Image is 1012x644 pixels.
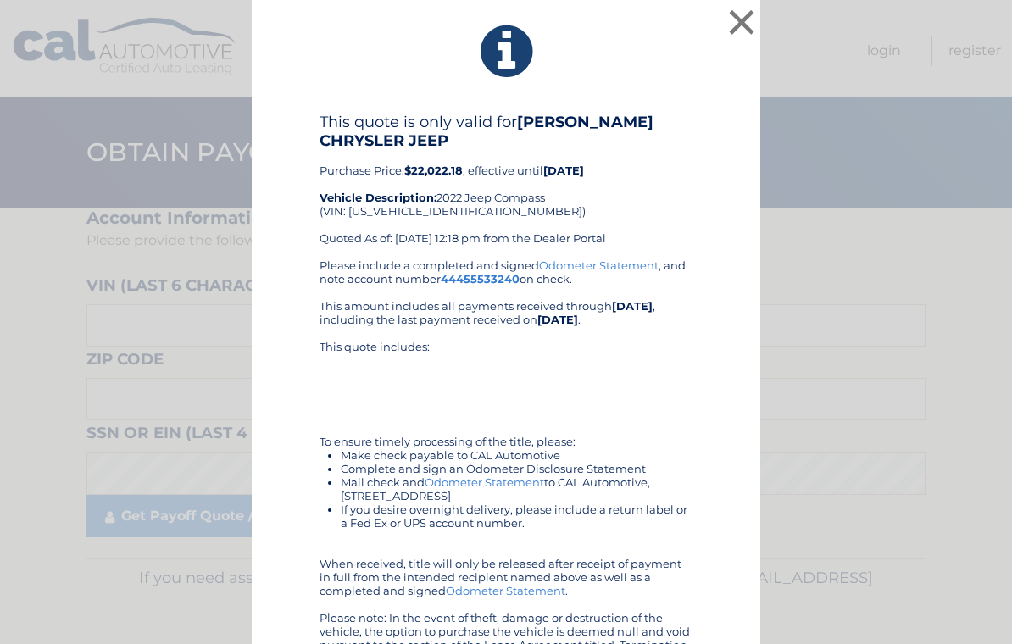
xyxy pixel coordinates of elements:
b: [PERSON_NAME] CHRYSLER JEEP [320,113,653,150]
b: [DATE] [537,313,578,326]
strong: Vehicle Description: [320,191,436,204]
div: Purchase Price: , effective until 2022 Jeep Compass (VIN: [US_VEHICLE_IDENTIFICATION_NUMBER]) Quo... [320,113,692,258]
a: 44455533240 [441,272,520,286]
a: Odometer Statement [539,258,659,272]
b: [DATE] [543,164,584,177]
div: This quote includes: [320,340,692,394]
li: If you desire overnight delivery, please include a return label or a Fed Ex or UPS account number. [341,502,692,530]
li: Mail check and to CAL Automotive, [STREET_ADDRESS] [341,475,692,502]
button: × [725,5,759,39]
b: $22,022.18 [404,164,463,177]
h4: This quote is only valid for [320,113,692,150]
li: Make check payable to CAL Automotive [341,448,692,462]
li: Complete and sign an Odometer Disclosure Statement [341,462,692,475]
b: [DATE] [612,299,653,313]
a: Odometer Statement [425,475,544,489]
a: Odometer Statement [446,584,565,597]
